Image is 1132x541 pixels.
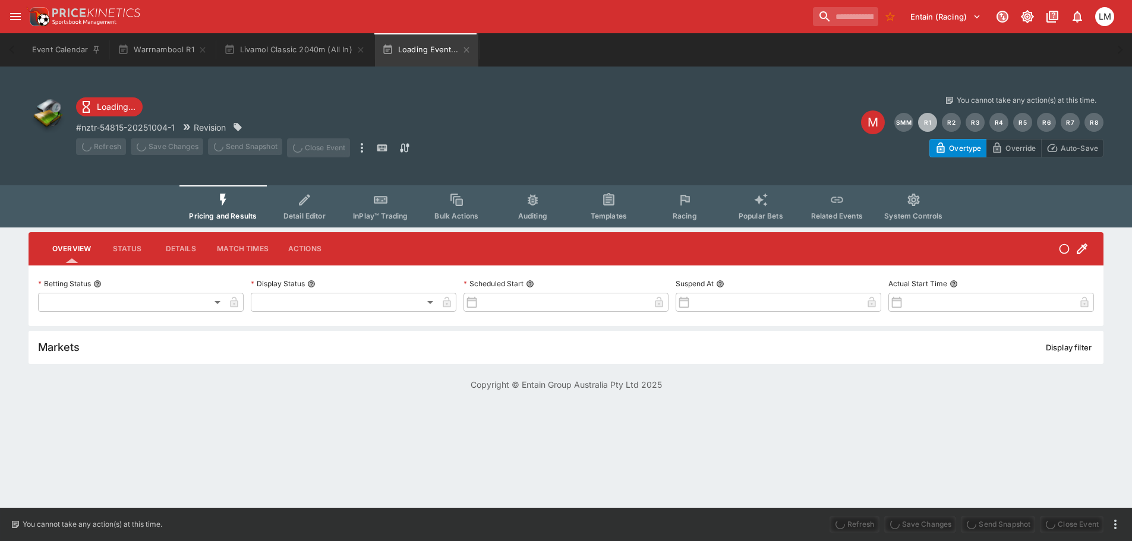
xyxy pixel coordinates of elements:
button: Actual Start Time [950,280,958,288]
button: SMM [894,113,913,132]
span: Racing [673,211,697,220]
button: Livamol Classic 2040m (All In) [217,33,373,67]
p: Auto-Save [1061,142,1098,154]
span: Related Events [811,211,863,220]
button: Suspend At [716,280,724,288]
p: Overtype [949,142,981,154]
nav: pagination navigation [894,113,1103,132]
span: Popular Bets [739,211,783,220]
span: InPlay™ Trading [353,211,408,220]
button: Event Calendar [25,33,108,67]
div: Edit Meeting [861,110,885,134]
button: Actions [278,235,332,263]
button: R3 [966,113,985,132]
button: Warrnambool R1 [111,33,214,67]
button: more [355,138,369,157]
span: Templates [591,211,627,220]
h5: Markets [38,340,80,354]
div: Start From [929,139,1103,157]
button: Match Times [207,235,278,263]
img: PriceKinetics Logo [26,5,50,29]
span: System Controls [884,211,942,220]
span: Bulk Actions [434,211,478,220]
button: Betting Status [93,280,102,288]
img: PriceKinetics [52,8,140,17]
p: Override [1005,142,1036,154]
button: No Bookmarks [881,7,900,26]
span: Detail Editor [283,211,326,220]
button: R4 [989,113,1008,132]
div: Event type filters [179,185,952,227]
button: Overtype [929,139,986,157]
p: Actual Start Time [888,279,947,289]
p: You cannot take any action(s) at this time. [957,95,1096,106]
button: Toggle light/dark mode [1017,6,1038,27]
input: search [813,7,878,26]
button: R5 [1013,113,1032,132]
p: Copy To Clipboard [76,121,175,134]
button: R8 [1084,113,1103,132]
button: R1 [918,113,937,132]
img: Sportsbook Management [52,20,116,25]
button: open drawer [5,6,26,27]
button: Notifications [1067,6,1088,27]
span: Auditing [518,211,547,220]
button: R6 [1037,113,1056,132]
button: more [1108,517,1122,531]
p: Display Status [251,279,305,289]
span: Pricing and Results [189,211,257,220]
button: Details [154,235,207,263]
button: Display Status [307,280,316,288]
button: Connected to PK [992,6,1013,27]
img: other.png [29,95,67,133]
button: Auto-Save [1041,139,1103,157]
button: Override [986,139,1041,157]
button: R2 [942,113,961,132]
p: Revision [194,121,226,134]
p: Scheduled Start [463,279,524,289]
button: Loading Event... [375,33,479,67]
button: Luigi Mollo [1092,4,1118,30]
button: R7 [1061,113,1080,132]
button: Documentation [1042,6,1063,27]
button: Select Tenant [903,7,988,26]
button: Overview [43,235,100,263]
button: Display filter [1039,338,1099,357]
p: Betting Status [38,279,91,289]
p: Loading... [97,100,135,113]
button: Status [100,235,154,263]
div: Luigi Mollo [1095,7,1114,26]
button: Scheduled Start [526,280,534,288]
p: You cannot take any action(s) at this time. [23,519,162,530]
p: Suspend At [676,279,714,289]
